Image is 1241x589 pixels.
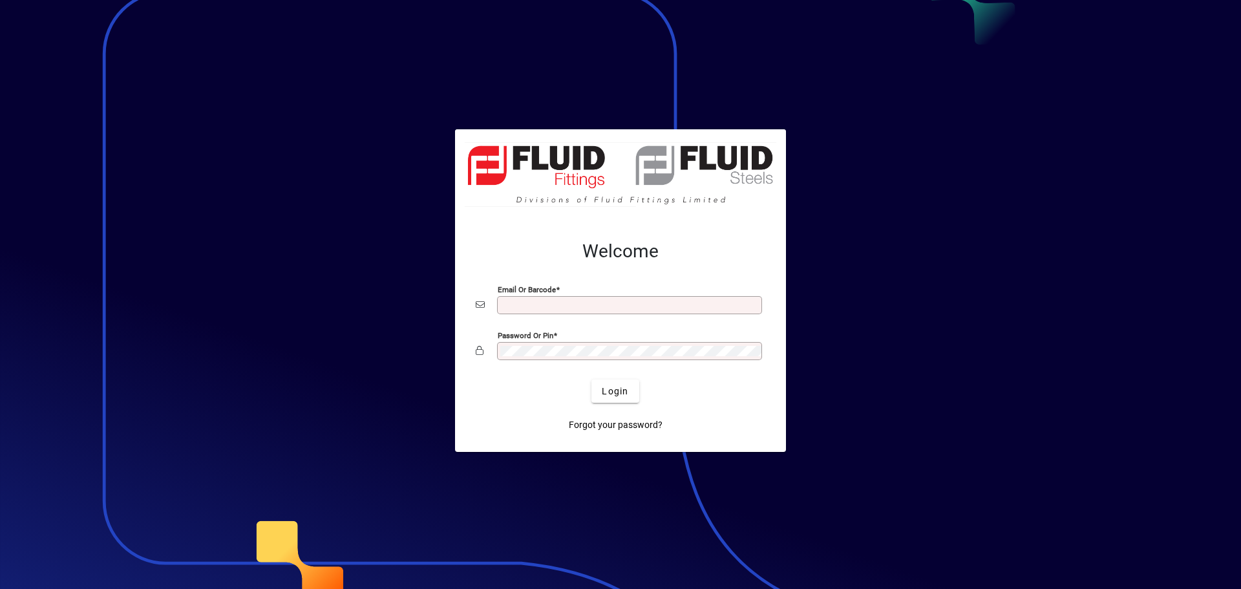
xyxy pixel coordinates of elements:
mat-label: Password or Pin [498,331,553,340]
a: Forgot your password? [564,413,668,436]
h2: Welcome [476,241,765,262]
mat-label: Email or Barcode [498,285,556,294]
span: Login [602,385,628,398]
button: Login [591,380,639,403]
span: Forgot your password? [569,418,663,432]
